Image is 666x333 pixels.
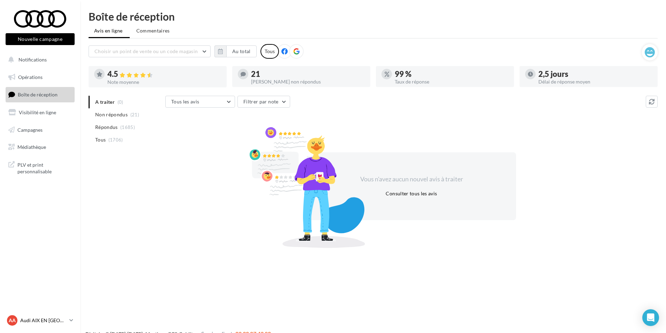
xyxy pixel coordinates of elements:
[107,70,221,78] div: 4.5
[538,79,652,84] div: Délai de réponse moyen
[17,160,72,175] span: PLV et print personnalisable
[226,45,257,57] button: Au total
[17,144,46,150] span: Médiathèque
[18,92,58,97] span: Boîte de réception
[383,189,440,198] button: Consulter tous les avis
[18,74,43,80] span: Opérations
[9,317,16,324] span: AA
[94,48,198,54] span: Choisir un point de vente ou un code magasin
[4,123,76,137] a: Campagnes
[108,137,123,143] span: (1706)
[237,96,290,108] button: Filtrer par note
[95,136,106,143] span: Tous
[89,11,658,22] div: Boîte de réception
[19,109,56,115] span: Visibilité en ligne
[136,27,170,34] span: Commentaires
[95,124,118,131] span: Répondus
[6,314,75,327] a: AA Audi AIX EN [GEOGRAPHIC_DATA]
[395,79,508,84] div: Taux de réponse
[538,70,652,78] div: 2,5 jours
[251,70,365,78] div: 21
[17,126,43,132] span: Campagnes
[4,140,76,154] a: Médiathèque
[260,44,279,59] div: Tous
[4,157,76,178] a: PLV et print personnalisable
[171,99,199,104] span: Tous les avis
[351,175,471,184] div: Vous n'avez aucun nouvel avis à traiter
[130,112,139,117] span: (21)
[20,317,67,324] p: Audi AIX EN [GEOGRAPHIC_DATA]
[214,45,257,57] button: Au total
[251,79,365,84] div: [PERSON_NAME] non répondus
[6,33,75,45] button: Nouvelle campagne
[4,105,76,120] a: Visibilité en ligne
[89,45,211,57] button: Choisir un point de vente ou un code magasin
[18,57,47,63] span: Notifications
[165,96,235,108] button: Tous les avis
[120,124,135,130] span: (1685)
[4,70,76,85] a: Opérations
[642,309,659,326] div: Open Intercom Messenger
[4,87,76,102] a: Boîte de réception
[95,111,128,118] span: Non répondus
[4,52,73,67] button: Notifications
[395,70,508,78] div: 99 %
[107,80,221,85] div: Note moyenne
